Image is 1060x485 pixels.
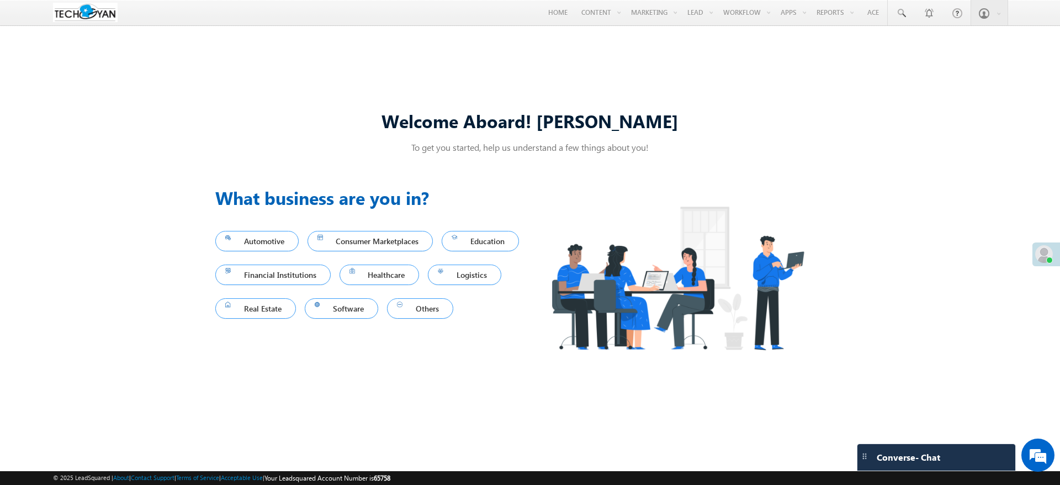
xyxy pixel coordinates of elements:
[438,267,491,282] span: Logistics
[225,301,286,316] span: Real Estate
[221,474,263,481] a: Acceptable Use
[225,267,321,282] span: Financial Institutions
[264,474,390,482] span: Your Leadsquared Account Number is
[113,474,129,481] a: About
[53,473,390,483] span: © 2025 LeadSquared | | | | |
[225,234,289,249] span: Automotive
[349,267,410,282] span: Healthcare
[877,452,940,462] span: Converse - Chat
[860,452,869,461] img: carter-drag
[215,109,845,133] div: Welcome Aboard! [PERSON_NAME]
[530,184,825,372] img: Industry.png
[215,184,530,211] h3: What business are you in?
[131,474,174,481] a: Contact Support
[374,474,390,482] span: 65758
[317,234,423,249] span: Consumer Marketplaces
[452,234,509,249] span: Education
[53,3,118,22] img: Custom Logo
[215,141,845,153] p: To get you started, help us understand a few things about you!
[397,301,443,316] span: Others
[176,474,219,481] a: Terms of Service
[315,301,369,316] span: Software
